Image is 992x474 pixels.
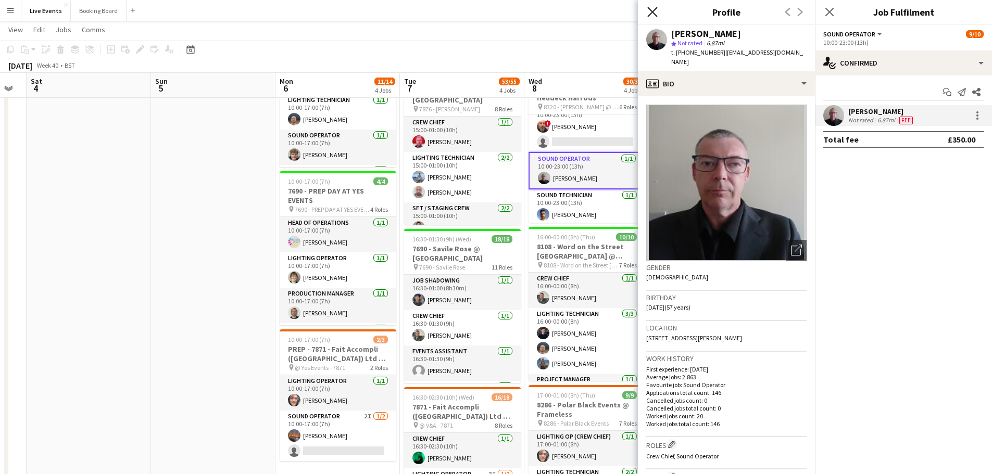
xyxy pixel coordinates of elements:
span: Week 40 [34,61,60,69]
div: 4 Jobs [375,86,395,94]
p: Cancelled jobs count: 0 [646,396,807,404]
span: 8286 - Polar Black Events [544,419,609,427]
h3: 7690 - PREP DAY AT YES EVENTS [280,186,396,205]
app-card-role: Sound Operator1/110:00-17:00 (7h)[PERSON_NAME] [280,130,396,165]
span: t. [PHONE_NUMBER] [671,48,725,56]
div: Confirmed [815,50,992,75]
app-card-role: Lighting Operator1/110:00-17:00 (7h)[PERSON_NAME] [280,252,396,288]
span: 17:00-01:00 (8h) (Thu) [537,391,595,399]
app-card-role: Sound Operator1/1 [280,323,396,358]
p: First experience: [DATE] [646,365,807,373]
span: 7 [403,82,416,94]
span: 18/18 [492,235,512,243]
app-card-role: Production Manager1/110:00-17:00 (7h)[PERSON_NAME] [280,288,396,323]
span: [DATE] (57 years) [646,303,690,311]
div: Total fee [823,134,859,145]
p: Applications total count: 146 [646,389,807,396]
span: 11/14 [374,78,395,85]
span: 6 [278,82,293,94]
span: | [EMAIL_ADDRESS][DOMAIN_NAME] [671,48,803,66]
a: Edit [29,23,49,36]
h3: 7871 - Fait Accompli ([GEOGRAPHIC_DATA]) Ltd @ V&A [404,402,521,421]
span: 16:00-00:00 (8h) (Thu) [537,233,595,241]
span: View [8,25,23,34]
p: Worked jobs count: 20 [646,412,807,420]
span: 9/10 [966,30,984,38]
span: 7690 - Savile Rose [419,263,465,271]
span: 7 Roles [619,261,637,269]
span: 10/10 [616,233,637,241]
div: Open photos pop-in [786,240,807,261]
app-card-role: Head of Operations1/110:00-17:00 (7h)[PERSON_NAME] [280,217,396,252]
p: Worked jobs total count: 146 [646,420,807,428]
div: BST [65,61,75,69]
app-card-role: Job Shadowing1/116:30-01:00 (8h30m)[PERSON_NAME] [404,275,521,310]
span: 11 Roles [492,263,512,271]
app-card-role: Lighting Technician1/110:00-17:00 (7h)[PERSON_NAME] [280,94,396,130]
h3: 8286 - Polar Black Events @ Frameless [529,400,645,419]
span: 7 Roles [619,419,637,427]
button: Sound Operator [823,30,884,38]
span: Jobs [56,25,71,34]
span: Crew Chief, Sound Operator [646,452,719,460]
span: Fee [899,117,913,124]
div: [PERSON_NAME] [671,29,741,39]
app-job-card: 16:00-00:00 (8h) (Thu)10/108108 - Word on the Street [GEOGRAPHIC_DATA] @ Banqueting House 8108 - ... [529,227,645,381]
app-card-role: Crew Chief1/115:00-01:00 (10h)[PERSON_NAME] [404,117,521,152]
span: 8108 - Word on the Street [GEOGRAPHIC_DATA] @ Banqueting House [544,261,619,269]
div: 6.87mi [875,116,897,124]
span: 8 Roles [495,421,512,429]
div: 10:00-23:00 (13h) [823,39,984,46]
p: Cancelled jobs total count: 0 [646,404,807,412]
span: 5 [154,82,168,94]
app-job-card: 15:00-01:00 (10h) (Wed)12/127876 - [PERSON_NAME] @ [GEOGRAPHIC_DATA] 7876 - [PERSON_NAME]8 RolesC... [404,71,521,225]
h3: 8108 - Word on the Street [GEOGRAPHIC_DATA] @ Banqueting House [529,242,645,261]
div: Not rated [848,116,875,124]
app-card-role: Lighting Technician2/215:00-01:00 (10h)[PERSON_NAME][PERSON_NAME] [404,152,521,202]
span: @ V&A - 7871 [419,421,453,429]
div: £350.00 [948,134,975,145]
span: 16/18 [492,393,512,401]
span: 2/3 [373,336,388,343]
span: 4/4 [373,177,388,185]
span: Tue [404,76,416,86]
app-card-role: Sound Operator1/110:00-23:00 (13h)[PERSON_NAME] [529,152,645,189]
app-card-role: Lighting Operator1/1 [404,381,521,416]
span: Mon [280,76,293,86]
div: 16:30-01:30 (9h) (Wed)18/187690 - Savile Rose @ [GEOGRAPHIC_DATA] 7690 - Savile Rose11 RolesJob S... [404,229,521,383]
app-card-role: Crew Chief1/116:30-01:30 (9h)[PERSON_NAME] [404,310,521,345]
app-card-role: Events Assistant1/116:30-01:30 (9h)[PERSON_NAME] [404,345,521,381]
app-card-role: Project Manager1/1 [529,374,645,409]
app-job-card: 10:00-17:00 (7h)4/47690 - PREP DAY AT YES EVENTS 7690 - PREP DAY AT YES EVENTS4 RolesHead of Oper... [280,171,396,325]
a: View [4,23,27,36]
app-card-role: Sound Technician1/110:00-23:00 (13h)[PERSON_NAME] [529,189,645,225]
app-job-card: 10:00-23:00 (13h)9/108320 - [PERSON_NAME] @ Helideck Harrods 8320 - [PERSON_NAME] @ Helideck Harr... [529,69,645,223]
app-card-role: Sound Operator2I1/210:00-17:00 (7h)[PERSON_NAME] [280,411,396,461]
span: Sound Operator [823,30,875,38]
h3: Location [646,323,807,332]
span: Comms [82,25,105,34]
app-card-role: Crew Chief1/116:00-00:00 (8h)[PERSON_NAME] [529,273,645,308]
button: Live Events [21,1,71,21]
div: Bio [638,71,815,96]
h3: 7690 - Savile Rose @ [GEOGRAPHIC_DATA] [404,244,521,263]
span: 4 Roles [370,206,388,213]
span: 7690 - PREP DAY AT YES EVENTS [295,206,370,213]
span: [STREET_ADDRESS][PERSON_NAME] [646,334,742,342]
span: 10:00-17:00 (7h) [288,177,330,185]
span: [DEMOGRAPHIC_DATA] [646,273,708,281]
span: 7876 - [PERSON_NAME] [419,105,480,113]
span: 2 Roles [370,364,388,371]
img: Crew avatar or photo [646,105,807,261]
span: Sat [31,76,42,86]
span: ! [545,120,551,126]
h3: Job Fulfilment [815,5,992,19]
div: 4 Jobs [624,86,644,94]
h3: PREP - 7871 - Fait Accompli ([GEOGRAPHIC_DATA]) Ltd @ YES Events [280,344,396,363]
h3: Roles [646,439,807,450]
app-card-role: Set / Staging Crew3I1/210:00-23:00 (13h)![PERSON_NAME] [529,101,645,152]
p: Average jobs: 2.863 [646,373,807,381]
div: 4 Jobs [499,86,519,94]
